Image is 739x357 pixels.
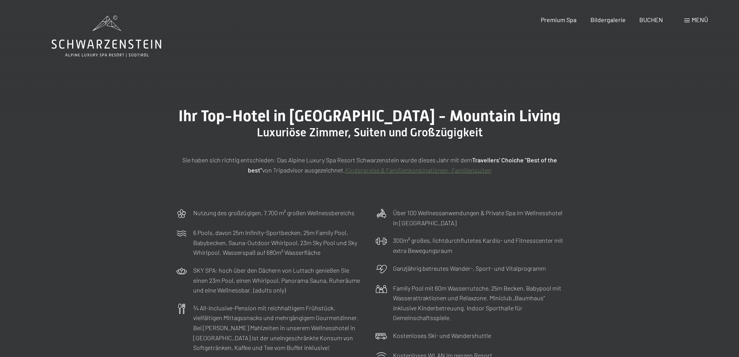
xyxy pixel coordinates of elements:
strong: Travellers' Choiche "Best of the best" [248,156,557,174]
p: Sie haben sich richtig entschieden: Das Alpine Luxury Spa Resort Schwarzenstein wurde dieses Jahr... [176,155,564,175]
a: Kinderpreise & Familienkonbinationen- Familiensuiten [345,166,492,174]
a: Premium Spa [541,16,576,23]
a: Bildergalerie [590,16,626,23]
p: 6 Pools, davon 25m Infinity-Sportbecken, 25m Family Pool, Babybecken, Sauna-Outdoor Whirlpool, 23... [193,228,364,258]
p: Nutzung des großzügigen, 7.700 m² großen Wellnessbereichs [193,208,355,218]
span: Ihr Top-Hotel in [GEOGRAPHIC_DATA] - Mountain Living [178,107,561,125]
span: Luxuriöse Zimmer, Suiten und Großzügigkeit [257,125,483,139]
p: Ganzjährig betreutes Wander-, Sport- und Vitalprogramm [393,263,546,273]
p: 300m² großes, lichtdurchflutetes Kardio- und Fitnesscenter mit extra Bewegungsraum [393,235,564,255]
span: Menü [692,16,708,23]
a: BUCHEN [639,16,663,23]
p: SKY SPA: hoch über den Dächern von Luttach genießen Sie einen 23m Pool, einen Whirlpool, Panorama... [193,265,364,295]
p: Über 100 Wellnessanwendungen & Private Spa im Wellnesshotel in [GEOGRAPHIC_DATA] [393,208,564,228]
p: ¾ All-inclusive-Pension mit reichhaltigem Frühstück, vielfältigen Mittagssnacks und mehrgängigem ... [193,303,364,353]
p: Family Pool mit 60m Wasserrutsche, 25m Becken, Babypool mit Wasserattraktionen und Relaxzone. Min... [393,283,564,323]
p: Kostenloses Ski- und Wandershuttle [393,331,491,341]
